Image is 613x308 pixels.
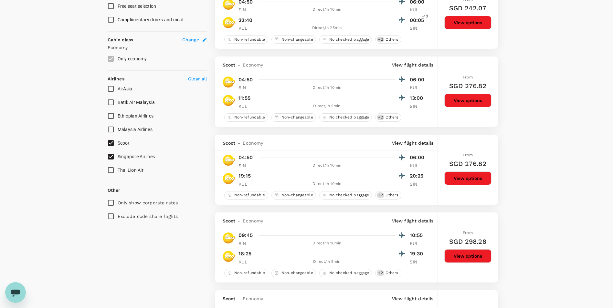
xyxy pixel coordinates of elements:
p: View flight details [392,218,434,224]
span: Non-refundable [232,270,268,276]
div: Direct , 1h 10min [259,240,396,247]
div: Direct , 1h 10min [259,6,396,13]
p: SIN [238,162,255,169]
p: 19:15 [238,172,251,180]
span: Complimentary drinks and meal [118,17,183,22]
p: Clear all [188,76,207,82]
span: No checked baggage [327,192,372,198]
div: No checked baggage [319,113,372,122]
span: Non-changeable [279,37,316,42]
span: Only economy [118,56,147,61]
span: Thai Lion Air [118,168,143,173]
iframe: Button to launch messaging window [5,282,26,303]
span: Free seat selection [118,4,156,9]
span: Non-refundable [232,37,268,42]
p: Exclude code share flights [118,213,178,220]
p: 04:50 [238,154,253,161]
strong: Cabin class [108,37,133,42]
h6: SGD 276.82 [449,159,486,169]
p: KUL [410,84,426,91]
span: Economy [243,218,263,224]
span: Ethiopian Airlines [118,113,154,118]
p: SIN [410,25,426,31]
p: Only show corporate rates [118,200,178,206]
p: Other [108,187,121,193]
button: View options [444,171,491,185]
span: Non-changeable [279,192,316,198]
p: 06:00 [410,76,426,84]
div: Non-refundable [224,269,268,277]
span: + 2 [377,37,384,42]
span: AirAsia [118,86,132,91]
span: Economy [243,62,263,68]
p: KUL [238,259,255,265]
span: Others [383,270,401,276]
div: Non-changeable [271,191,316,200]
span: Batik Air Malaysia [118,100,155,105]
h6: SGD 242.07 [449,3,487,13]
span: Non-changeable [279,115,316,120]
span: Economy [243,140,263,146]
div: +2Others [375,269,401,277]
p: View flight details [392,62,434,68]
span: Scoot [223,295,236,302]
div: +2Others [375,113,401,122]
p: SIN [410,259,426,265]
div: Direct , 1h 5min [259,259,396,265]
p: 09:45 [238,231,253,239]
span: Non-changeable [279,270,316,276]
p: KUL [410,162,426,169]
div: Non-changeable [271,269,316,277]
p: KUL [410,6,426,13]
div: +2Others [375,35,401,44]
img: TR [223,231,236,244]
span: Others [383,115,401,120]
img: TR [223,76,236,88]
span: Scoot [223,140,236,146]
button: View options [444,94,491,107]
span: Economy [243,295,263,302]
span: From [463,153,473,157]
span: No checked baggage [327,37,372,42]
span: No checked baggage [327,270,372,276]
span: + 2 [377,115,384,120]
p: SIN [238,6,255,13]
p: 13:00 [410,94,426,102]
span: Non-refundable [232,115,268,120]
button: View options [444,16,491,29]
p: 06:00 [410,154,426,161]
p: 18:25 [238,250,252,258]
span: +1d [422,13,428,20]
div: Direct , 1h 10min [259,181,396,187]
p: KUL [410,240,426,247]
span: Scoot [223,218,236,224]
span: - [235,218,243,224]
span: Non-refundable [232,192,268,198]
div: Direct , 1h 10min [259,162,396,169]
p: KUL [238,25,255,31]
p: 11:55 [238,94,251,102]
strong: Airlines [108,76,124,81]
div: Direct , 1h 25min [259,25,396,31]
p: 04:50 [238,76,253,84]
p: 20:25 [410,172,426,180]
span: Singapore Airlines [118,154,155,159]
div: Direct , 1h 10min [259,85,396,91]
span: Malaysia Airlines [118,127,153,132]
p: SIN [238,84,255,91]
span: + 2 [377,270,384,276]
div: +2Others [375,191,401,200]
div: Non-changeable [271,35,316,44]
div: No checked baggage [319,269,372,277]
p: View flight details [392,140,434,146]
p: 22:40 [238,16,253,24]
span: - [235,295,243,302]
img: TR [223,172,236,185]
p: View flight details [392,295,434,302]
div: Non-refundable [224,35,268,44]
h6: SGD 276.82 [449,81,486,91]
p: 10:55 [410,231,426,239]
p: KUL [238,181,255,187]
span: Others [383,192,401,198]
div: No checked baggage [319,35,372,44]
